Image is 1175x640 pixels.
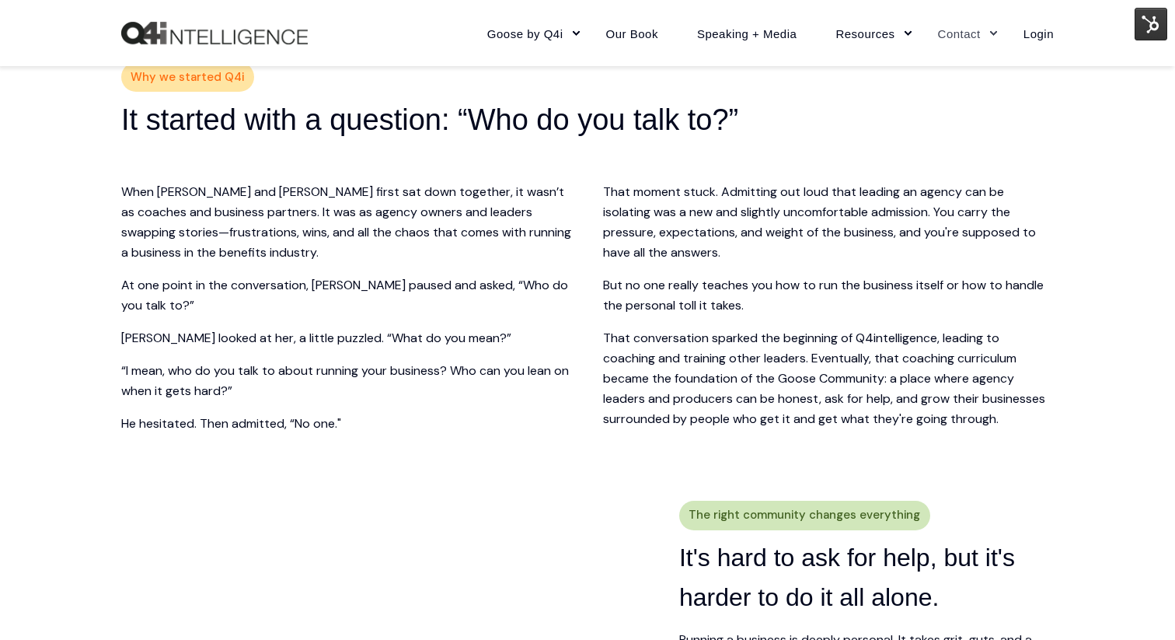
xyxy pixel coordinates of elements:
h2: It started with a question: “Who do you talk to?” [121,100,1054,139]
img: HubSpot Tools Menu Toggle [1135,8,1167,40]
p: But no one really teaches you how to run the business itself or how to handle the personal toll i... [603,275,1054,316]
a: Back to Home [121,22,308,45]
p: He hesitated. Then admitted, “No one." [121,414,572,434]
p: [PERSON_NAME] looked at her, a little puzzled. “What do you mean?” [121,328,572,348]
span: The right community changes everything [689,504,920,526]
img: Q4intelligence, LLC logo [121,22,308,45]
p: That conversation sparked the beginning of Q4intelligence, leading to coaching and training other... [603,328,1054,429]
p: At one point in the conversation, [PERSON_NAME] paused and asked, “Who do you talk to?” [121,275,572,316]
p: That moment stuck. Admitting out loud that leading an agency can be isolating was a new and sligh... [603,182,1054,263]
h3: It's hard to ask for help, but it's harder to do it all alone. [679,538,1054,617]
p: When [PERSON_NAME] and [PERSON_NAME] first sat down together, it wasn’t as coaches and business p... [121,182,572,263]
p: “I mean, who do you talk to about running your business? Who can you lean on when it gets hard?” [121,361,572,401]
span: Why we started Q4i [131,66,244,89]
